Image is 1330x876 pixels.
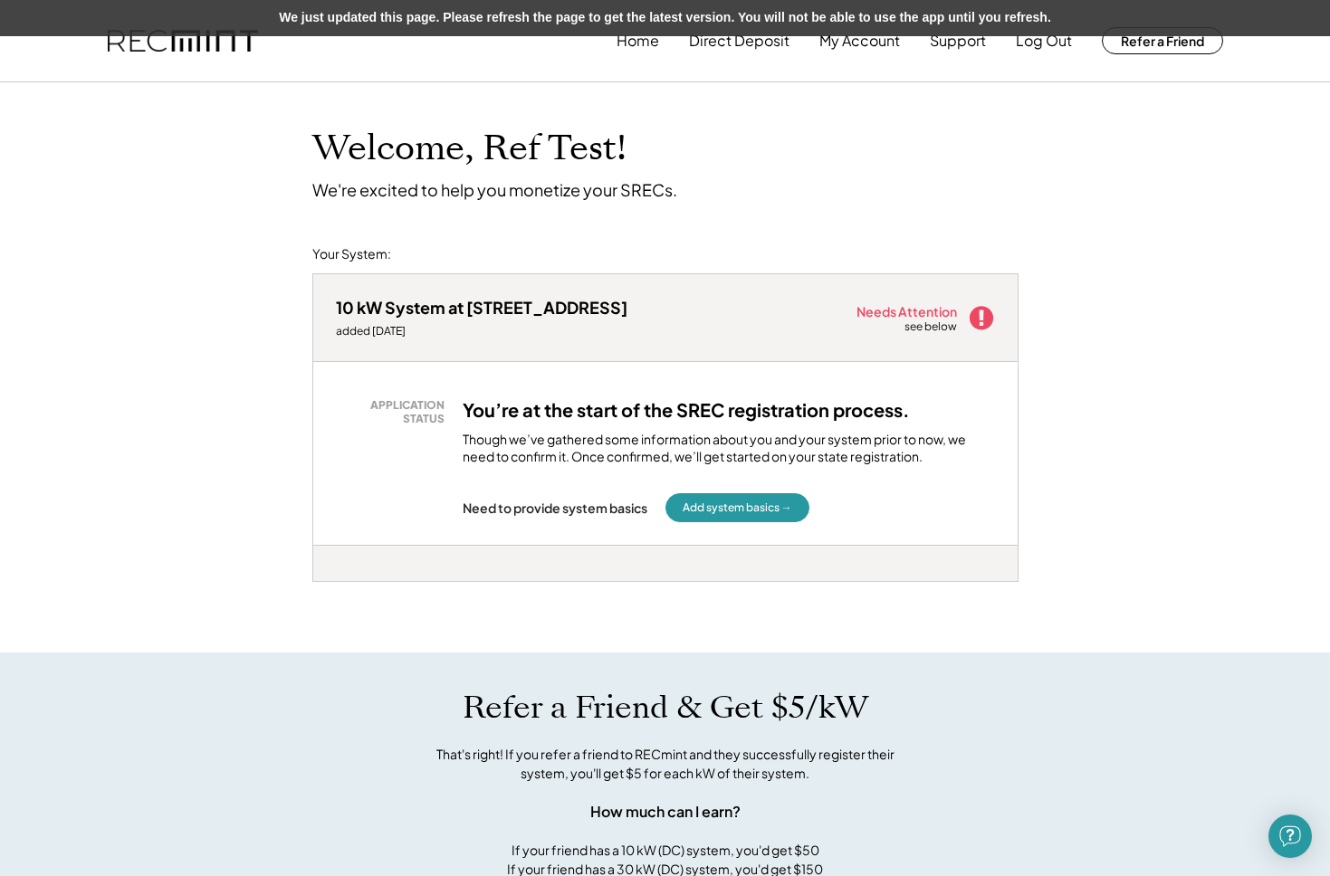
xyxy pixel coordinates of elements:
div: Though we’ve gathered some information about you and your system prior to now, we need to confirm... [463,431,995,466]
h1: Refer a Friend & Get $5/kW [463,689,868,727]
img: recmint-logotype%403x.png [108,30,258,52]
h1: Welcome, Ref Test! [312,128,627,170]
div: APPLICATION STATUS [345,398,445,426]
button: Log Out [1016,23,1072,59]
button: My Account [819,23,900,59]
div: Open Intercom Messenger [1268,814,1312,858]
div: That's right! If you refer a friend to RECmint and they successfully register their system, you'l... [416,745,914,783]
button: Direct Deposit [689,23,789,59]
div: added [DATE] [336,324,627,338]
h3: You’re at the start of the SREC registration process. [463,398,910,422]
button: Refer a Friend [1102,27,1223,54]
div: Need to provide system basics [463,500,647,516]
div: Needs Attention [856,305,959,318]
button: Home [617,23,659,59]
div: We're excited to help you monetize your SRECs. [312,179,677,200]
div: 10 kW System at [STREET_ADDRESS] [336,297,627,318]
div: Your System: [312,245,391,263]
div: dml2cyvn - VA Distributed [312,582,377,589]
div: see below [904,319,959,335]
div: How much can I earn? [590,801,741,823]
button: Add system basics → [665,493,809,522]
button: Support [930,23,986,59]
